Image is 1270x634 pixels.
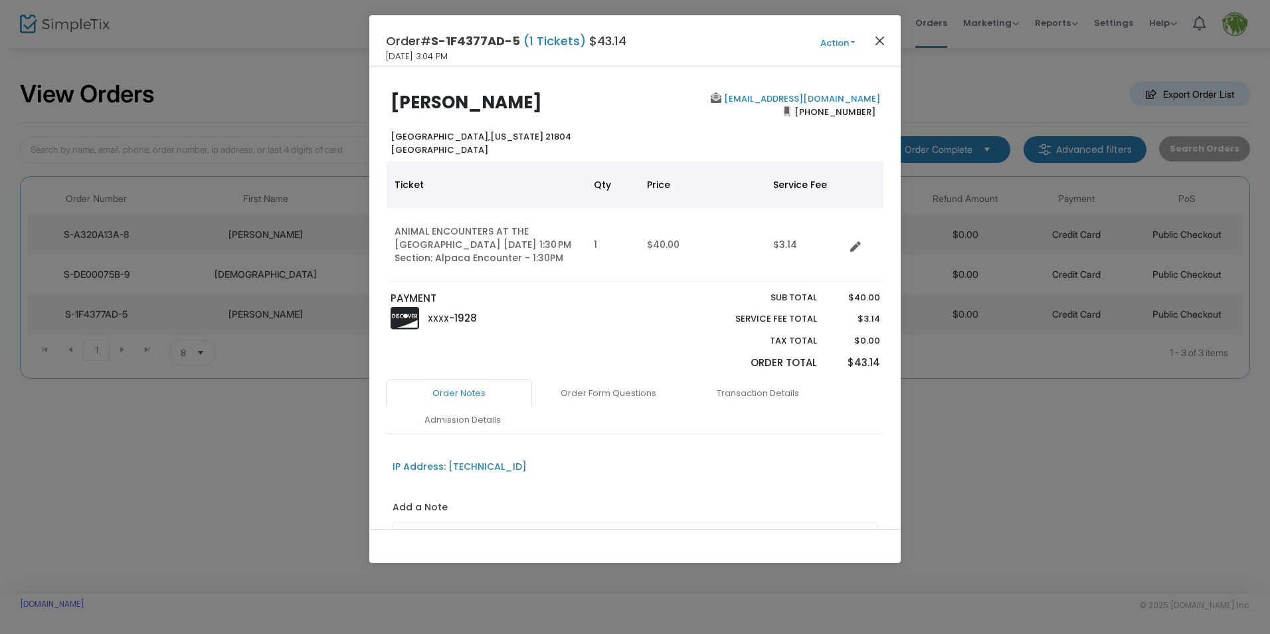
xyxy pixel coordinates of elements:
a: Admission Details [389,406,535,434]
b: [US_STATE] 21804 [GEOGRAPHIC_DATA] [391,130,571,156]
td: ANIMAL ENCOUNTERS AT THE [GEOGRAPHIC_DATA] [DATE] 1:30 PM Section: Alpaca Encounter - 1:30PM [387,208,586,282]
span: [DATE] 3:04 PM [386,50,448,63]
th: Qty [586,161,639,208]
button: Action [798,36,877,51]
span: [PHONE_NUMBER] [790,101,880,122]
td: 1 [586,208,639,282]
span: -1928 [449,311,477,325]
label: Add a Note [393,500,448,518]
div: IP Address: [TECHNICAL_ID] [393,460,527,474]
p: Tax Total [704,334,817,348]
p: $40.00 [830,291,879,304]
span: S-1F4377AD-5 [431,33,520,49]
td: $40.00 [639,208,765,282]
span: XXXX [428,313,449,324]
div: Data table [387,161,883,282]
b: [PERSON_NAME] [391,90,542,114]
p: Service Fee Total [704,312,817,326]
th: Ticket [387,161,586,208]
p: Sub total [704,291,817,304]
a: [EMAIL_ADDRESS][DOMAIN_NAME] [721,92,880,105]
span: (1 Tickets) [520,33,589,49]
td: $3.14 [765,208,845,282]
p: $3.14 [830,312,879,326]
p: $0.00 [830,334,879,348]
p: PAYMENT [391,291,629,306]
button: Close [871,32,889,49]
p: $43.14 [830,356,879,371]
a: Order Form Questions [535,379,681,407]
th: Price [639,161,765,208]
th: Service Fee [765,161,845,208]
a: Order Notes [386,379,532,407]
p: Order Total [704,356,817,371]
a: Transaction Details [685,379,831,407]
span: [GEOGRAPHIC_DATA], [391,130,490,143]
h4: Order# $43.14 [386,32,626,50]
